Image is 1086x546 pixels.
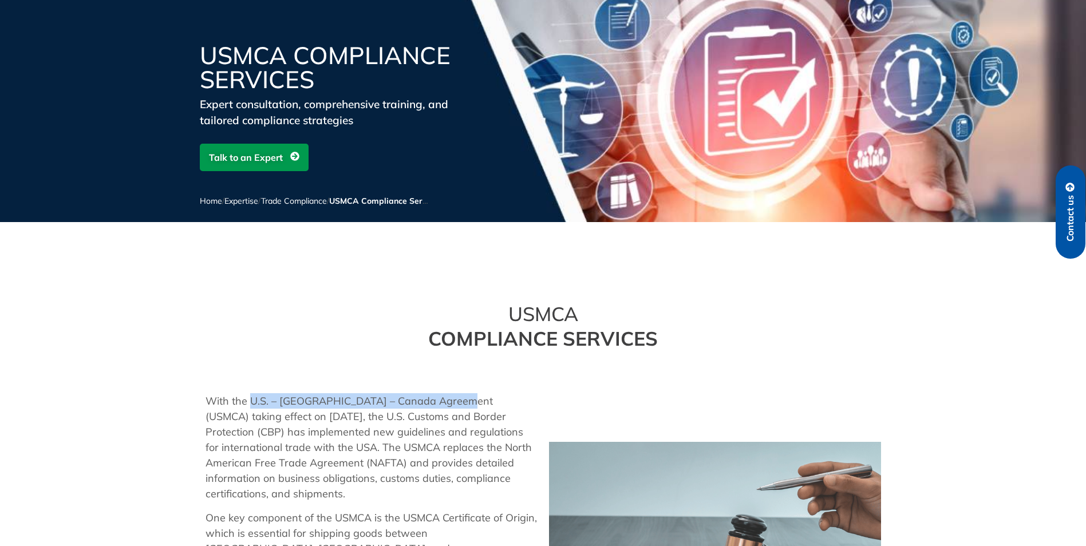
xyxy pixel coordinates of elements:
span: Contact us [1065,195,1076,242]
span: / / / [200,196,442,206]
span: Talk to an Expert [209,147,283,168]
h2: USMCA [200,302,887,351]
h1: USMCA Compliance Services [200,43,475,92]
div: Expert consultation, comprehensive training, and tailored compliance strategies [200,96,475,128]
a: Expertise [224,196,258,206]
a: Trade Compliance [261,196,327,206]
a: Home [200,196,222,206]
a: Talk to an Expert [200,144,309,171]
a: Contact us [1056,165,1085,259]
p: With the U.S. – [GEOGRAPHIC_DATA] – Canada Agreement (USMCA) taking effect on [DATE], the U.S. Cu... [206,393,538,501]
strong: COMPLIANCE SERVICES [428,326,658,351]
span: USMCA Compliance Services [329,196,442,206]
